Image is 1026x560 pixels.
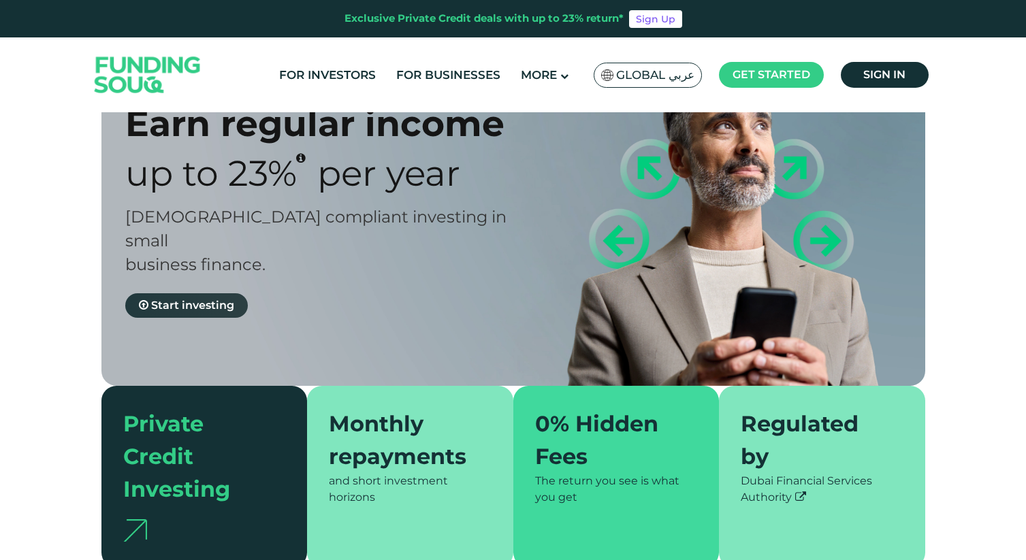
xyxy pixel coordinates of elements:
div: Monthly repayments [329,408,475,473]
div: and short investment horizons [329,473,492,506]
div: The return you see is what you get [535,473,698,506]
span: [DEMOGRAPHIC_DATA] compliant investing in small business finance. [125,207,507,274]
img: arrow [123,519,147,542]
span: Get started [733,68,810,81]
div: Earn regular income [125,102,537,145]
span: More [521,68,557,82]
span: Per Year [317,152,460,195]
a: For Businesses [393,64,504,86]
img: Logo [81,41,214,110]
div: Dubai Financial Services Authority [741,473,903,506]
span: Global عربي [616,67,694,83]
span: Start investing [151,299,234,312]
img: SA Flag [601,69,613,81]
span: Sign in [863,68,905,81]
div: 0% Hidden Fees [535,408,682,473]
div: Private Credit Investing [123,408,270,506]
a: Start investing [125,293,248,318]
span: Up to 23% [125,152,297,195]
div: Regulated by [741,408,887,473]
div: Exclusive Private Credit deals with up to 23% return* [344,11,624,27]
a: For Investors [276,64,379,86]
a: Sign Up [629,10,682,28]
a: Sign in [841,62,929,88]
i: 23% IRR (expected) ~ 15% Net yield (expected) [296,152,306,163]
